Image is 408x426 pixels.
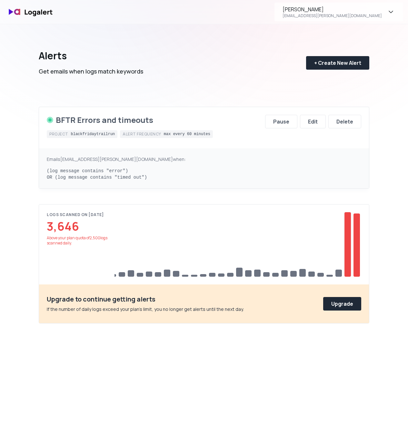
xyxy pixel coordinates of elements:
div: max every 60 minutes [164,132,210,137]
div: Emails [EMAIL_ADDRESS][PERSON_NAME][DOMAIN_NAME] when: [47,156,361,163]
span: Upgrade to continue getting alerts [47,295,155,304]
div: Get emails when logs match keywords [39,67,143,76]
div: Pause [273,118,289,125]
pre: (log message contains "error") OR (log message contains "timed out") [47,168,361,181]
button: Delete [328,115,361,128]
div: + Create New Alert [314,59,361,67]
button: + Create New Alert [306,56,369,70]
div: Logs scanned on [DATE] [47,212,114,217]
div: blackfridaytrailrun [71,132,115,137]
div: 3,646 [47,220,114,233]
span: If the number of daily logs exceed your plan's limit, you no longer get alerts until the next day. [47,306,244,312]
div: Alert frequency [123,132,161,137]
div: Upgrade [331,300,353,308]
div: Project [49,132,68,137]
div: Above your plan quota of 2,500 logs scanned daily. [47,235,114,246]
div: Edit [308,118,318,125]
div: Alerts [39,50,143,62]
img: logo [5,5,57,20]
button: Pause [265,115,297,128]
button: Upgrade [323,297,361,311]
div: BFTR Errors and timeouts [56,115,153,125]
div: [PERSON_NAME] [283,5,324,13]
button: [PERSON_NAME][EMAIL_ADDRESS][PERSON_NAME][DOMAIN_NAME] [274,3,403,21]
div: [EMAIL_ADDRESS][PERSON_NAME][DOMAIN_NAME] [283,13,382,18]
button: Edit [300,115,326,128]
div: Delete [336,118,353,125]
